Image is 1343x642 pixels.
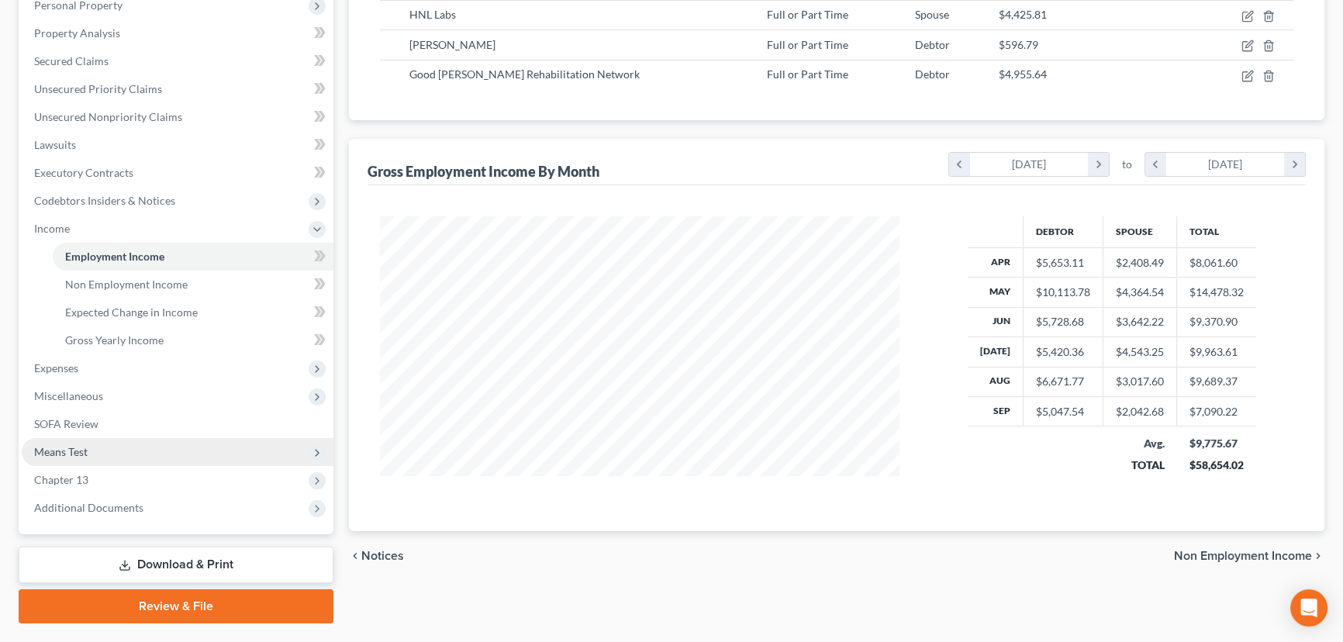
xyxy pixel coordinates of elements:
[1312,550,1324,562] i: chevron_right
[999,38,1038,51] span: $596.79
[22,47,333,75] a: Secured Claims
[1189,436,1245,451] div: $9,775.67
[1177,367,1257,396] td: $9,689.37
[1036,285,1090,300] div: $10,113.78
[53,299,333,326] a: Expected Change in Income
[34,501,143,514] span: Additional Documents
[915,67,950,81] span: Debtor
[1116,255,1164,271] div: $2,408.49
[34,82,162,95] span: Unsecured Priority Claims
[65,305,198,319] span: Expected Change in Income
[968,247,1024,277] th: Apr
[1036,374,1090,389] div: $6,671.77
[1166,153,1285,176] div: [DATE]
[22,103,333,131] a: Unsecured Nonpriority Claims
[34,26,120,40] span: Property Analysis
[1116,314,1164,330] div: $3,642.22
[409,8,456,21] span: HNL Labs
[1103,216,1177,247] th: Spouse
[968,278,1024,307] th: May
[1024,216,1103,247] th: Debtor
[1036,344,1090,360] div: $5,420.36
[34,54,109,67] span: Secured Claims
[34,194,175,207] span: Codebtors Insiders & Notices
[1116,404,1164,419] div: $2,042.68
[22,19,333,47] a: Property Analysis
[1177,216,1257,247] th: Total
[349,550,404,562] button: chevron_left Notices
[1036,255,1090,271] div: $5,653.11
[409,67,640,81] span: Good [PERSON_NAME] Rehabilitation Network
[1116,285,1164,300] div: $4,364.54
[1088,153,1109,176] i: chevron_right
[409,38,495,51] span: [PERSON_NAME]
[1177,278,1257,307] td: $14,478.32
[65,250,164,263] span: Employment Income
[65,278,188,291] span: Non Employment Income
[1284,153,1305,176] i: chevron_right
[22,159,333,187] a: Executory Contracts
[767,8,848,21] span: Full or Part Time
[22,131,333,159] a: Lawsuits
[968,367,1024,396] th: Aug
[53,326,333,354] a: Gross Yearly Income
[34,110,182,123] span: Unsecured Nonpriority Claims
[34,389,103,402] span: Miscellaneous
[361,550,404,562] span: Notices
[368,162,599,181] div: Gross Employment Income By Month
[968,307,1024,337] th: Jun
[999,67,1047,81] span: $4,955.64
[34,361,78,374] span: Expenses
[34,138,76,151] span: Lawsuits
[1177,247,1257,277] td: $8,061.60
[19,589,333,623] a: Review & File
[915,38,950,51] span: Debtor
[65,333,164,347] span: Gross Yearly Income
[1174,550,1312,562] span: Non Employment Income
[53,243,333,271] a: Employment Income
[1174,550,1324,562] button: Non Employment Income chevron_right
[999,8,1047,21] span: $4,425.81
[1177,307,1257,337] td: $9,370.90
[970,153,1089,176] div: [DATE]
[767,67,848,81] span: Full or Part Time
[1116,344,1164,360] div: $4,543.25
[34,166,133,179] span: Executory Contracts
[19,547,333,583] a: Download & Print
[949,153,970,176] i: chevron_left
[1036,404,1090,419] div: $5,047.54
[968,337,1024,367] th: [DATE]
[34,473,88,486] span: Chapter 13
[1290,589,1327,626] div: Open Intercom Messenger
[1177,337,1257,367] td: $9,963.61
[1116,436,1165,451] div: Avg.
[34,445,88,458] span: Means Test
[1116,457,1165,473] div: TOTAL
[349,550,361,562] i: chevron_left
[968,397,1024,426] th: Sep
[22,410,333,438] a: SOFA Review
[53,271,333,299] a: Non Employment Income
[915,8,949,21] span: Spouse
[1177,397,1257,426] td: $7,090.22
[767,38,848,51] span: Full or Part Time
[34,222,70,235] span: Income
[1189,457,1245,473] div: $58,654.02
[1122,157,1132,172] span: to
[1116,374,1164,389] div: $3,017.60
[34,417,98,430] span: SOFA Review
[1036,314,1090,330] div: $5,728.68
[22,75,333,103] a: Unsecured Priority Claims
[1145,153,1166,176] i: chevron_left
